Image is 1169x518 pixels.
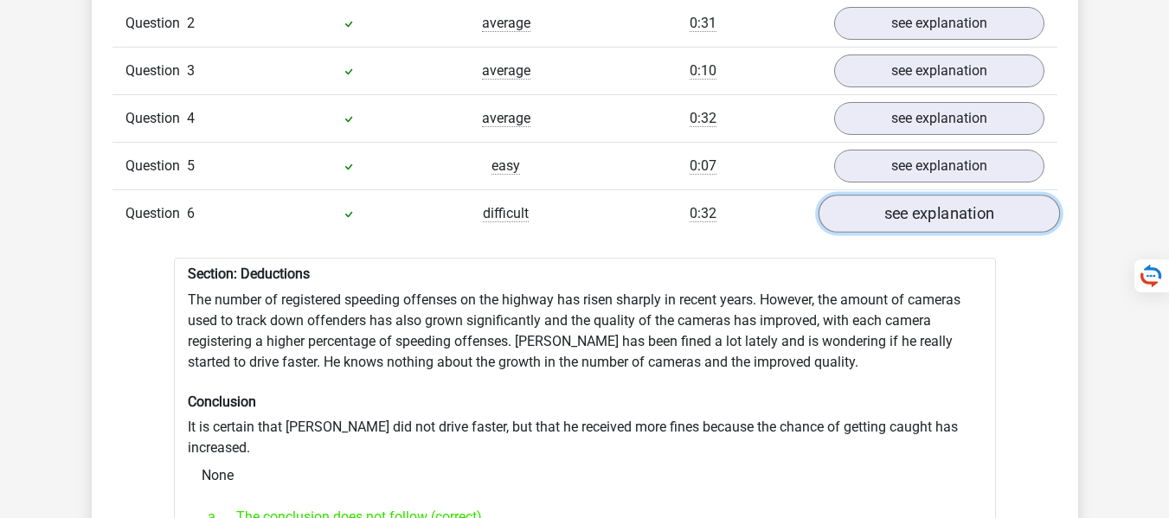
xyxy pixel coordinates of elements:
[690,62,716,80] span: 0:10
[125,156,187,176] span: Question
[690,205,716,222] span: 0:32
[834,7,1044,40] a: see explanation
[834,54,1044,87] a: see explanation
[125,13,187,34] span: Question
[125,61,187,81] span: Question
[482,110,530,127] span: average
[125,203,187,224] span: Question
[187,205,195,221] span: 6
[818,195,1059,233] a: see explanation
[690,157,716,175] span: 0:07
[690,110,716,127] span: 0:32
[187,62,195,79] span: 3
[188,265,982,282] h6: Section: Deductions
[187,157,195,174] span: 5
[834,102,1044,135] a: see explanation
[834,150,1044,182] a: see explanation
[187,15,195,31] span: 2
[482,62,530,80] span: average
[188,458,982,493] div: None
[187,110,195,126] span: 4
[125,108,187,129] span: Question
[491,157,520,175] span: easy
[483,205,529,222] span: difficult
[482,15,530,32] span: average
[188,393,982,410] h6: Conclusion
[690,15,716,32] span: 0:31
